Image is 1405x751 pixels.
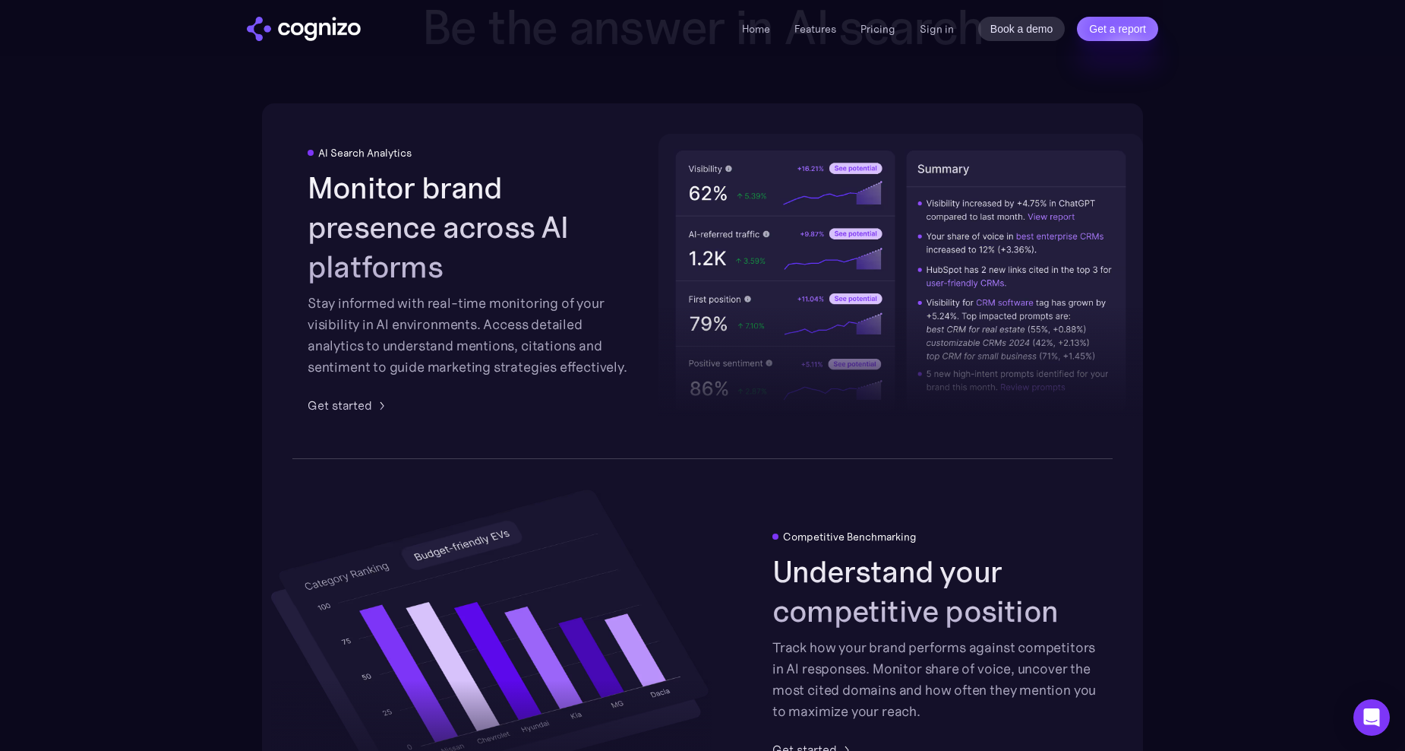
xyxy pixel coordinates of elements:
a: home [247,17,361,41]
a: Get started [308,396,390,414]
div: Competitive Benchmarking [783,531,917,543]
div: Open Intercom Messenger [1353,699,1390,736]
a: Home [742,22,770,36]
img: cognizo logo [247,17,361,41]
div: Get started [308,396,372,414]
div: Track how your brand performs against competitors in AI responses. Monitor share of voice, uncove... [772,637,1097,722]
a: Features [794,22,836,36]
a: Sign in [920,20,954,38]
h2: Monitor brand presence across AI platforms [308,168,633,287]
div: Stay informed with real-time monitoring of your visibility in AI environments. Access detailed an... [308,293,633,378]
div: AI Search Analytics [318,147,412,159]
img: AI visibility metrics performance insights [658,134,1143,428]
h2: Understand your competitive position [772,552,1097,631]
a: Book a demo [978,17,1066,41]
a: Pricing [860,22,895,36]
a: Get a report [1077,17,1158,41]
